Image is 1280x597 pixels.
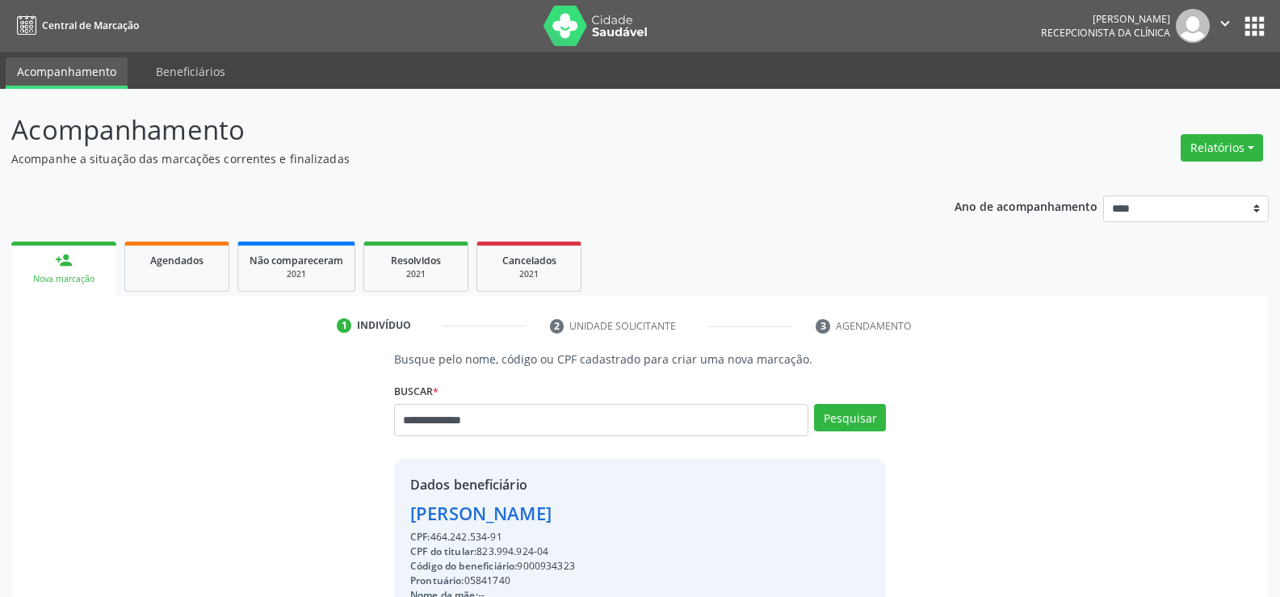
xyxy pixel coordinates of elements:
[11,12,139,39] a: Central de Marcação
[1176,9,1210,43] img: img
[410,500,835,527] div: [PERSON_NAME]
[410,559,835,574] div: 9000934323
[410,574,464,587] span: Prontuário:
[410,574,835,588] div: 05841740
[42,19,139,32] span: Central de Marcação
[1210,9,1240,43] button: 
[357,318,411,333] div: Indivíduo
[410,544,835,559] div: 823.994.924-04
[502,254,556,267] span: Cancelados
[23,273,105,285] div: Nova marcação
[250,254,343,267] span: Não compareceram
[394,351,886,368] p: Busque pelo nome, código ou CPF cadastrado para criar uma nova marcação.
[1041,26,1170,40] span: Recepcionista da clínica
[145,57,237,86] a: Beneficiários
[1240,12,1269,40] button: apps
[410,475,835,494] div: Dados beneficiário
[410,530,835,544] div: 464.242.534-91
[1216,15,1234,32] i: 
[337,318,351,333] div: 1
[150,254,204,267] span: Agendados
[250,268,343,280] div: 2021
[6,57,128,89] a: Acompanhamento
[410,544,476,558] span: CPF do titular:
[11,110,892,150] p: Acompanhamento
[1041,12,1170,26] div: [PERSON_NAME]
[11,150,892,167] p: Acompanhe a situação das marcações correntes e finalizadas
[955,195,1097,216] p: Ano de acompanhamento
[1181,134,1263,162] button: Relatórios
[376,268,456,280] div: 2021
[391,254,441,267] span: Resolvidos
[410,559,517,573] span: Código do beneficiário:
[55,251,73,269] div: person_add
[489,268,569,280] div: 2021
[394,379,439,404] label: Buscar
[814,404,886,431] button: Pesquisar
[410,530,430,544] span: CPF:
